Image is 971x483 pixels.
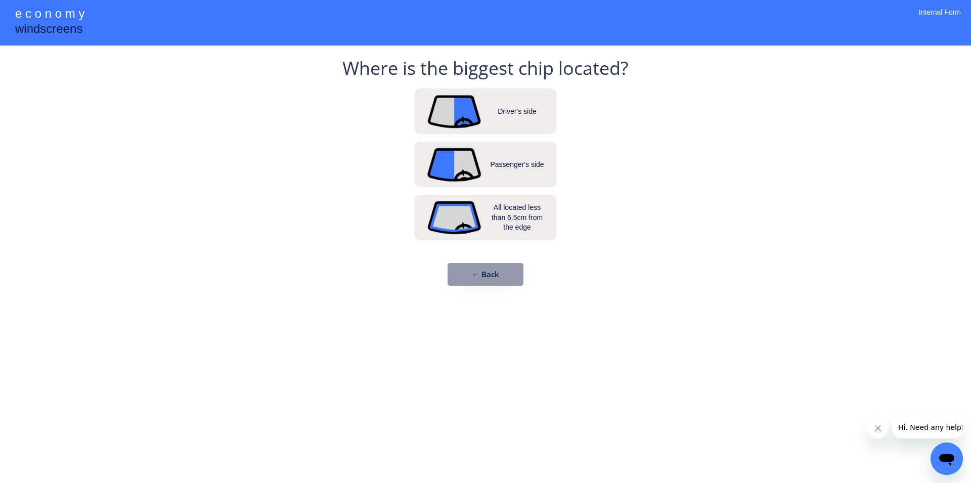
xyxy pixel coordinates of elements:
[919,8,961,30] div: Internal Form
[487,203,548,233] div: All located less than 6.5cm from the edge
[6,7,73,15] span: Hi. Need any help?
[426,94,482,130] img: driver_side_2.png
[868,418,888,438] iframe: Close message
[426,147,482,183] img: passenger_side_2.png
[448,263,523,286] button: ← Back
[487,160,548,170] div: Passenger's side
[892,416,963,438] iframe: Message from company
[931,443,963,475] iframe: Button to launch messaging window
[342,56,629,81] div: Where is the biggest chip located?
[487,107,548,117] div: Driver's side
[15,5,84,24] div: e c o n o m y
[15,20,82,40] div: windscreens
[426,200,482,236] img: outline_2.png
